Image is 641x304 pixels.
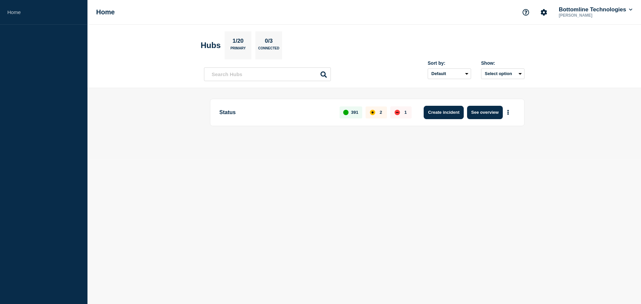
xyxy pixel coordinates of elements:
p: Connected [258,46,279,53]
p: [PERSON_NAME] [558,13,627,18]
p: 2 [380,110,382,115]
div: down [395,110,400,115]
input: Search Hubs [204,67,331,81]
h2: Hubs [201,41,221,50]
button: Create incident [424,106,464,119]
div: Sort by: [428,60,471,66]
select: Sort by [428,68,471,79]
p: 1 [404,110,407,115]
button: Account settings [537,5,551,19]
h1: Home [96,8,115,16]
p: Primary [230,46,246,53]
div: up [343,110,349,115]
button: Support [519,5,533,19]
button: Select option [481,68,524,79]
div: affected [370,110,375,115]
button: See overview [467,106,502,119]
div: Show: [481,60,524,66]
button: More actions [504,106,512,118]
p: Status [219,106,332,119]
button: Bottomline Technologies [558,6,634,13]
p: 0/3 [262,38,275,46]
p: 391 [351,110,359,115]
p: 1/20 [230,38,246,46]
